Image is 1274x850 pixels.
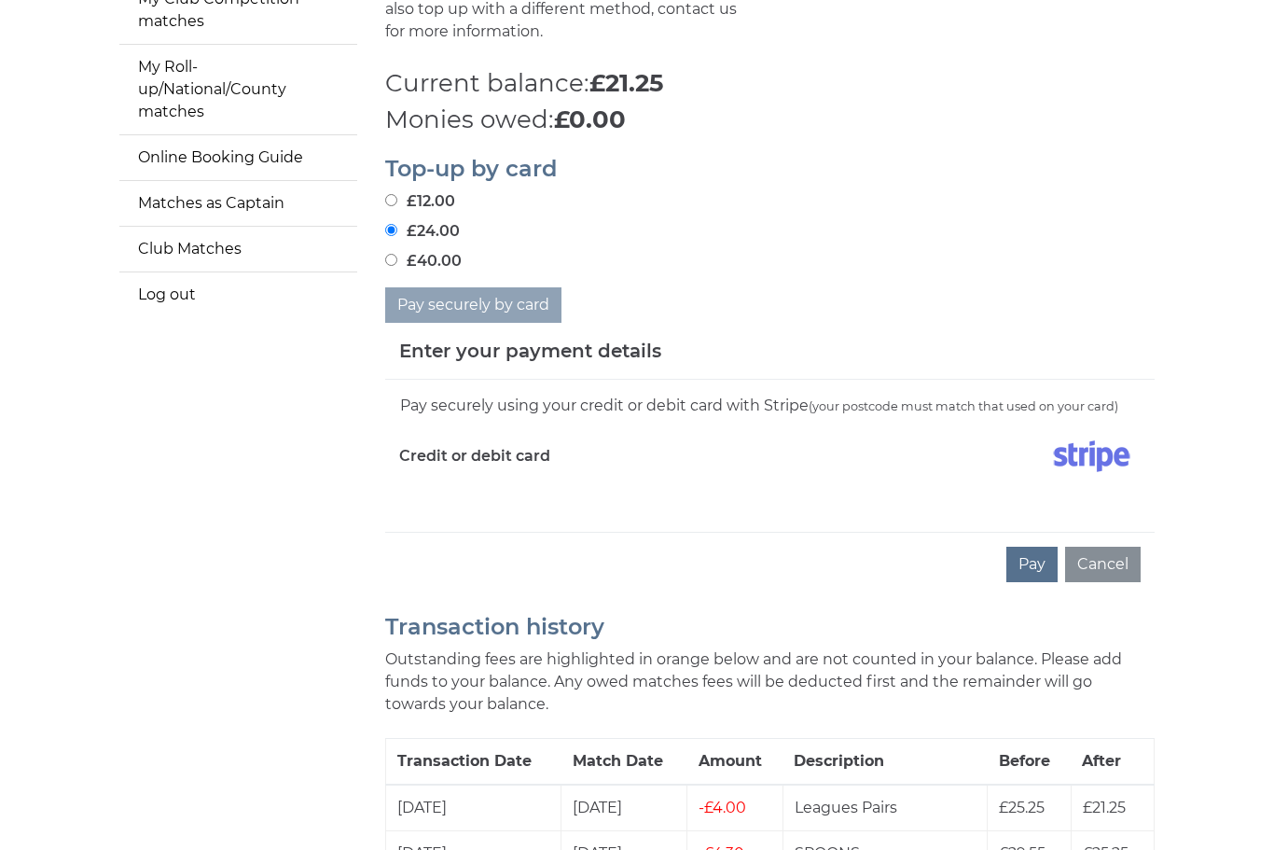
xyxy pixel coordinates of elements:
h2: Top-up by card [385,157,1155,181]
strong: £0.00 [554,105,626,134]
input: £40.00 [385,254,397,266]
strong: £21.25 [589,68,663,98]
th: Description [782,739,988,786]
label: £40.00 [385,250,462,272]
th: Before [988,739,1071,786]
td: Leagues Pairs [782,785,988,831]
button: Pay securely by card [385,287,561,323]
a: Log out [119,272,357,317]
input: £24.00 [385,224,397,236]
button: Cancel [1065,547,1141,582]
p: Outstanding fees are highlighted in orange below and are not counted in your balance. Please add ... [385,648,1155,716]
label: £24.00 [385,220,460,243]
a: Matches as Captain [119,181,357,226]
th: Transaction Date [386,739,561,786]
small: (your postcode must match that used on your card) [809,399,1118,413]
button: Pay [1006,547,1058,582]
h5: Enter your payment details [399,337,661,365]
span: £21.25 [1083,799,1126,816]
a: My Roll-up/National/County matches [119,45,357,134]
a: Club Matches [119,227,357,272]
td: [DATE] [561,785,687,831]
th: After [1071,739,1154,786]
p: Monies owed: [385,102,1155,138]
h2: Transaction history [385,615,1155,639]
th: Match Date [561,739,687,786]
iframe: Secure card payment input frame [399,487,1141,503]
span: £4.00 [699,799,746,816]
a: Online Booking Guide [119,135,357,180]
span: £25.25 [999,799,1045,816]
p: Current balance: [385,65,1155,102]
input: £12.00 [385,194,397,206]
div: Pay securely using your credit or debit card with Stripe [399,394,1141,418]
label: £12.00 [385,190,455,213]
label: Credit or debit card [399,433,550,480]
td: [DATE] [386,785,561,831]
th: Amount [687,739,783,786]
